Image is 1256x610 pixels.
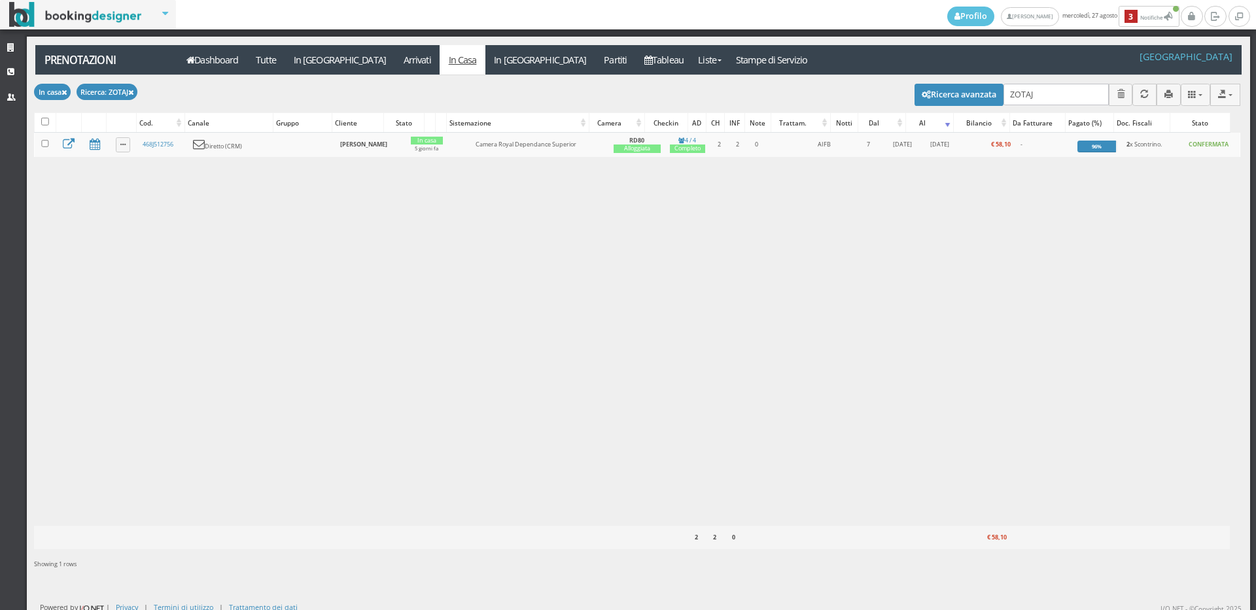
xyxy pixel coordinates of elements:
[589,114,644,132] div: Camera
[1119,6,1179,27] button: 3Notifiche
[745,114,771,132] div: Note
[9,2,142,27] img: BookingDesigner.com
[178,45,247,75] a: Dashboard
[1114,114,1170,132] div: Doc. Fiscali
[340,140,387,148] b: [PERSON_NAME]
[1015,133,1073,157] td: -
[771,114,831,132] div: Trattam.
[706,114,724,132] div: CH
[471,133,609,157] td: Camera Royal Dependance Superior
[695,533,698,541] b: 2
[332,114,383,132] div: Cliente
[725,114,744,132] div: INF
[1066,114,1113,132] div: Pagato (%)
[1125,10,1138,24] b: 3
[947,6,1181,27] span: mercoledì, 27 agosto
[915,84,1003,106] button: Ricerca avanzata
[614,144,661,153] div: Alloggiata
[794,133,855,157] td: AIFB
[1189,140,1229,148] b: CONFERMATA
[384,114,425,132] div: Stato
[185,114,273,132] div: Canale
[1010,114,1065,132] div: Da Fatturare
[746,133,767,157] td: 0
[636,45,693,75] a: Tableau
[34,560,77,568] span: Showing 1 rows
[34,84,71,100] button: In casa
[953,529,1009,546] div: € 58,10
[855,133,883,157] td: 7
[1140,51,1232,62] h4: [GEOGRAPHIC_DATA]
[713,533,716,541] b: 2
[595,45,636,75] a: Partiti
[1077,141,1115,152] div: 96%
[1210,84,1240,105] button: Export
[411,137,443,145] div: In casa
[188,133,277,157] td: Diretto (CRM)
[137,114,185,132] div: Cod.
[710,133,729,157] td: 2
[882,133,922,157] td: [DATE]
[858,114,905,132] div: Dal
[415,145,438,152] small: 5 giorni fa
[692,45,727,75] a: Liste
[447,114,588,132] div: Sistemazione
[485,45,595,75] a: In [GEOGRAPHIC_DATA]
[1003,84,1109,105] input: Cerca
[729,133,747,157] td: 2
[1170,114,1230,132] div: Stato
[629,136,644,144] b: RD80
[670,144,705,153] div: Completo
[1001,7,1059,26] a: [PERSON_NAME]
[906,114,954,132] div: Al
[143,140,173,148] a: 468J512756
[922,133,957,157] td: [DATE]
[1126,140,1130,148] b: 2
[440,45,485,75] a: In Casa
[670,136,705,154] a: 4 / 4Completo
[831,114,858,132] div: Notti
[947,7,994,26] a: Profilo
[273,114,332,132] div: Gruppo
[727,45,816,75] a: Stampe di Servizio
[1132,84,1157,105] button: Aggiorna
[645,114,688,132] div: Checkin
[394,45,440,75] a: Arrivati
[77,84,138,100] button: Ricerca: ZOTAJ
[247,45,285,75] a: Tutte
[35,45,171,75] a: Prenotazioni
[732,533,735,541] b: 0
[954,114,1009,132] div: Bilancio
[285,45,394,75] a: In [GEOGRAPHIC_DATA]
[991,140,1011,148] b: € 58,10
[1122,133,1178,157] td: x Scontrino.
[688,114,706,132] div: AD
